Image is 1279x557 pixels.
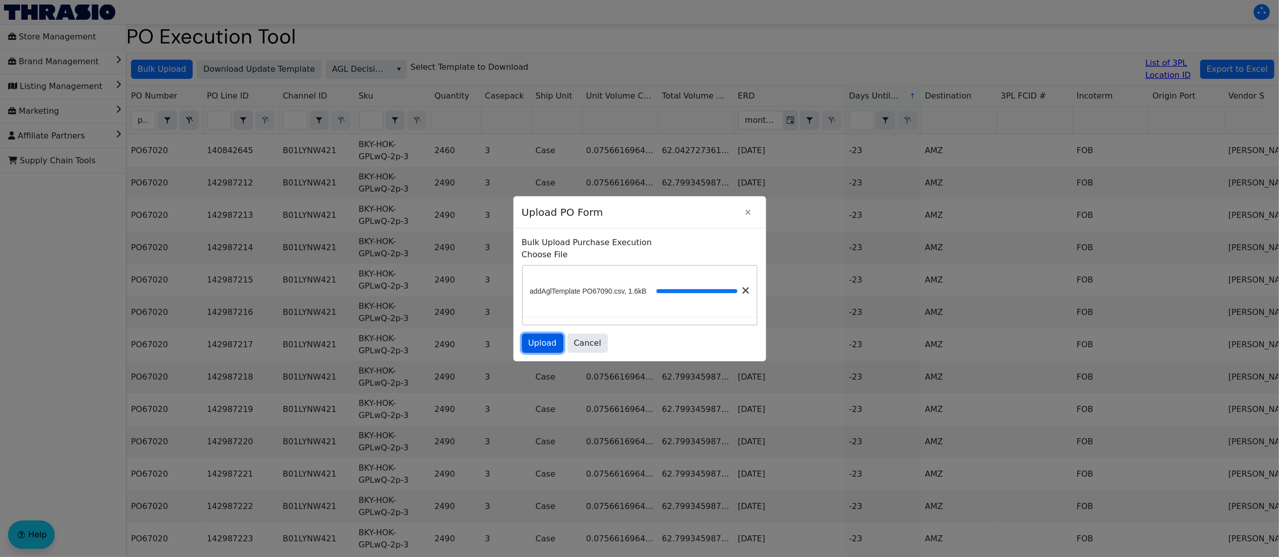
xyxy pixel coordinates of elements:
span: addAglTemplate PO67090.csv, 1.6kB [530,286,646,297]
span: Upload PO Form [522,200,738,225]
label: Choose File [522,249,758,261]
button: Upload [522,334,563,353]
button: Cancel [567,334,608,353]
p: Bulk Upload Purchase Execution [522,237,758,249]
span: Cancel [574,337,601,349]
span: Upload [528,337,557,349]
button: Close [738,203,758,222]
